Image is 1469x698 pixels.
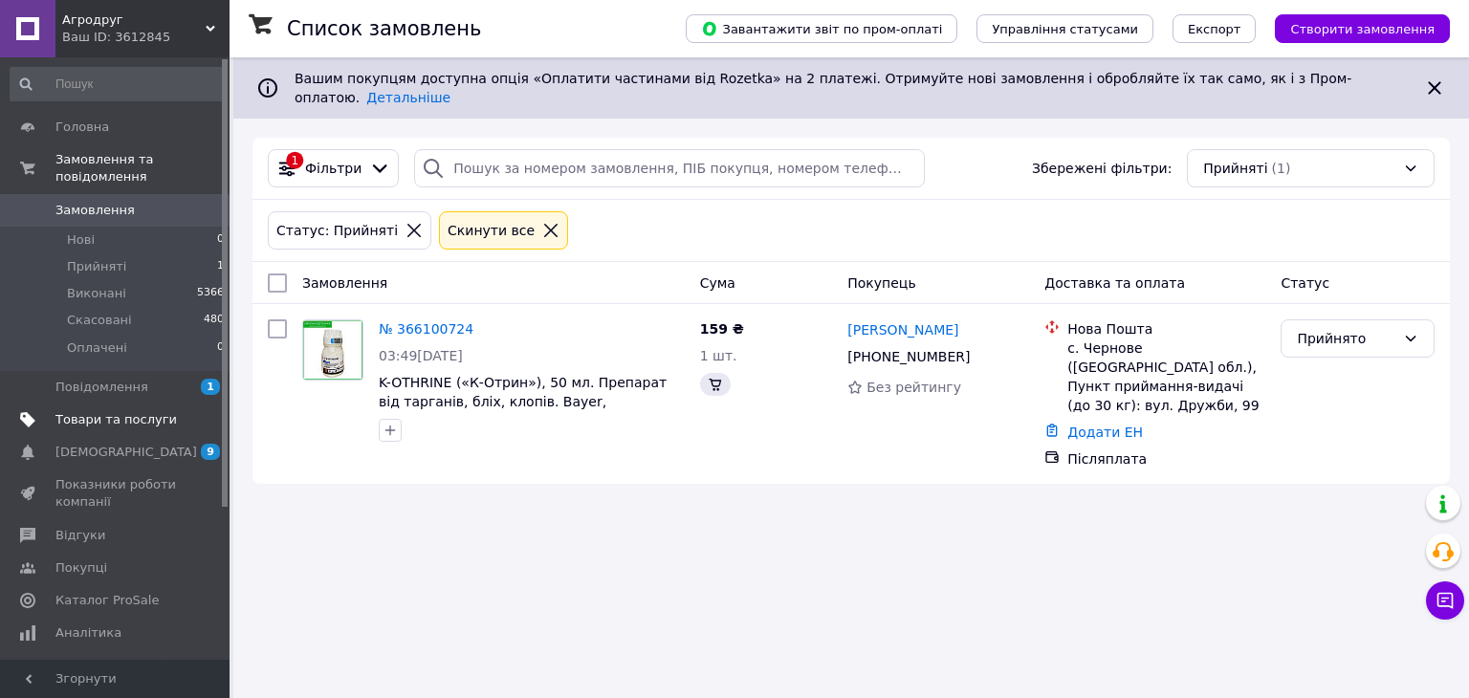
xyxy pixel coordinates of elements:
span: Статус [1281,275,1329,291]
span: Збережені фільтри: [1032,159,1172,178]
span: (1) [1272,161,1291,176]
button: Завантажити звіт по пром-оплаті [686,14,957,43]
span: Покупці [55,559,107,577]
span: Аналітика [55,624,121,642]
a: Створити замовлення [1256,20,1450,35]
input: Пошук [10,67,226,101]
div: Післяплата [1067,449,1265,469]
span: Скасовані [67,312,132,329]
span: Повідомлення [55,379,148,396]
span: Замовлення [55,202,135,219]
span: Замовлення [302,275,387,291]
span: Показники роботи компанії [55,476,177,511]
span: 159 ₴ [700,321,744,337]
div: с. Чернове ([GEOGRAPHIC_DATA] обл.), Пункт приймання-видачі (до 30 кг): вул. Дружби, 99 [1067,338,1265,415]
span: Управління статусами [992,22,1138,36]
a: № 366100724 [379,321,473,337]
a: Детальніше [366,90,450,105]
span: Вашим покупцям доступна опція «Оплатити частинами від Rozetka» на 2 платежі. Отримуйте нові замов... [295,71,1351,105]
span: Прийняті [67,258,126,275]
a: K-OTHRINE («К-Отрин»), 50 мл. Препарат від тарганів, бліх, клопів. Bayer, [GEOGRAPHIC_DATA] [379,375,667,428]
span: Відгуки [55,527,105,544]
div: Статус: Прийняті [273,220,402,241]
button: Створити замовлення [1275,14,1450,43]
span: Виконані [67,285,126,302]
div: Прийнято [1297,328,1395,349]
a: Фото товару [302,319,363,381]
span: 5366 [197,285,224,302]
span: 9 [201,444,220,460]
span: [DEMOGRAPHIC_DATA] [55,444,197,461]
a: Додати ЕН [1067,425,1143,440]
div: Нова Пошта [1067,319,1265,338]
button: Експорт [1173,14,1257,43]
span: Каталог ProSale [55,592,159,609]
a: [PERSON_NAME] [847,320,958,339]
span: Створити замовлення [1290,22,1435,36]
span: Агродруг [62,11,206,29]
span: Cума [700,275,735,291]
span: Завантажити звіт по пром-оплаті [701,20,942,37]
img: Фото товару [303,320,362,380]
span: 1 [217,258,224,275]
div: Cкинути все [444,220,538,241]
span: Нові [67,231,95,249]
span: Товари та послуги [55,411,177,428]
span: Покупець [847,275,915,291]
span: Доставка та оплата [1044,275,1185,291]
span: Оплачені [67,339,127,357]
span: Інструменти веб-майстра та SEO [55,657,177,691]
button: Управління статусами [976,14,1153,43]
span: 03:49[DATE] [379,348,463,363]
span: 1 шт. [700,348,737,363]
span: 480 [204,312,224,329]
button: Чат з покупцем [1426,581,1464,620]
span: Замовлення та повідомлення [55,151,230,185]
span: Без рейтингу [866,380,961,395]
span: 1 [201,379,220,395]
input: Пошук за номером замовлення, ПІБ покупця, номером телефону, Email, номером накладної [414,149,924,187]
span: 0 [217,339,224,357]
span: Експорт [1188,22,1241,36]
div: [PHONE_NUMBER] [844,343,974,370]
span: Прийняті [1203,159,1267,178]
span: Фільтри [305,159,362,178]
span: 0 [217,231,224,249]
span: Головна [55,119,109,136]
div: Ваш ID: 3612845 [62,29,230,46]
h1: Список замовлень [287,17,481,40]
